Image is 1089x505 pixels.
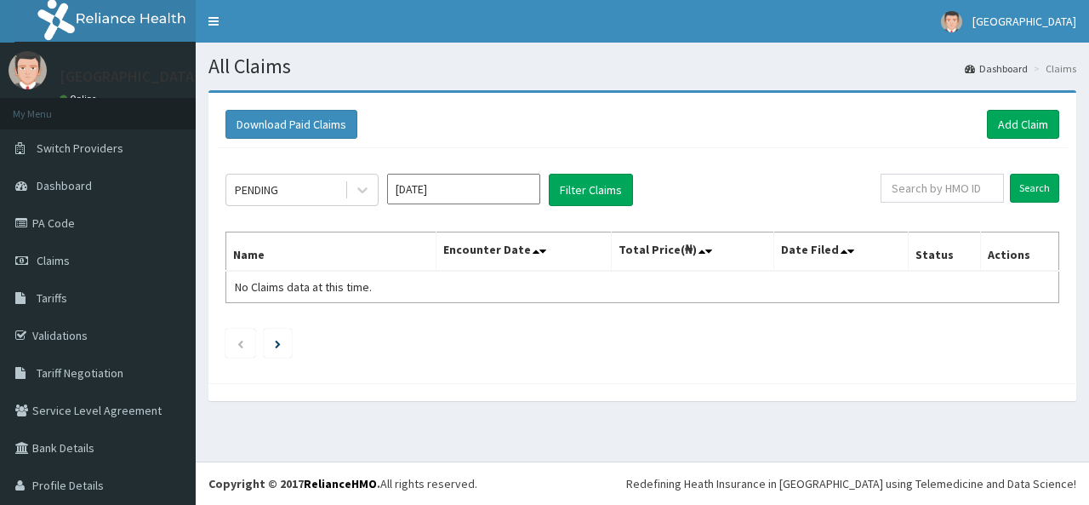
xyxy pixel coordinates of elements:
[208,55,1076,77] h1: All Claims
[611,232,773,272] th: Total Price(₦)
[37,365,123,381] span: Tariff Negotiation
[773,232,908,272] th: Date Filed
[37,141,123,156] span: Switch Providers
[987,110,1059,139] a: Add Claim
[196,462,1089,505] footer: All rights reserved.
[881,174,1004,203] input: Search by HMO ID
[9,51,47,89] img: User Image
[1029,61,1076,76] li: Claims
[387,174,540,204] input: Select Month and Year
[908,232,980,272] th: Status
[972,14,1076,29] span: [GEOGRAPHIC_DATA]
[626,475,1076,492] div: Redefining Heath Insurance in [GEOGRAPHIC_DATA] using Telemedicine and Data Science!
[60,93,100,105] a: Online
[304,476,377,491] a: RelianceHMO
[37,253,70,268] span: Claims
[208,476,380,491] strong: Copyright © 2017 .
[225,110,357,139] button: Download Paid Claims
[37,290,67,306] span: Tariffs
[235,181,278,198] div: PENDING
[237,336,244,351] a: Previous page
[226,232,436,272] th: Name
[235,279,372,295] span: No Claims data at this time.
[549,174,633,206] button: Filter Claims
[965,61,1028,76] a: Dashboard
[60,69,200,84] p: [GEOGRAPHIC_DATA]
[941,11,962,32] img: User Image
[1010,174,1059,203] input: Search
[436,232,611,272] th: Encounter Date
[37,178,92,193] span: Dashboard
[980,232,1058,272] th: Actions
[275,336,281,351] a: Next page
